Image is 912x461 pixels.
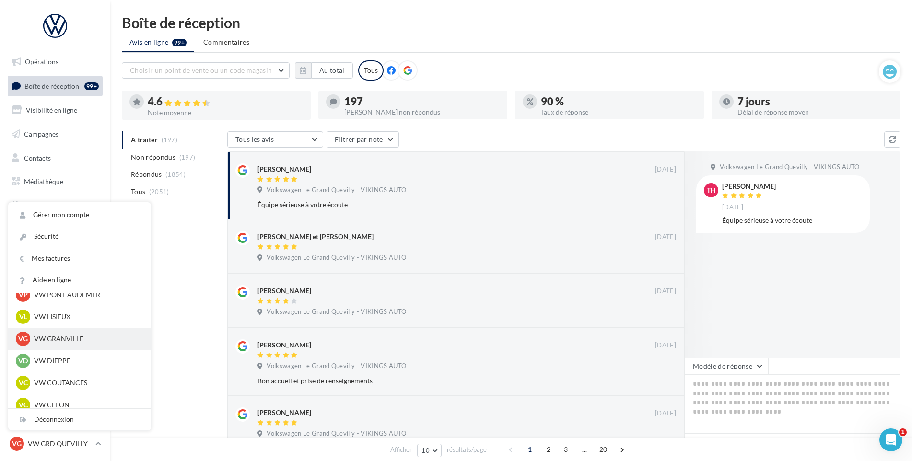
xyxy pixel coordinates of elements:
span: Volkswagen Le Grand Quevilly - VIKINGS AUTO [267,186,406,195]
span: [DATE] [655,233,676,242]
span: 10 [421,447,430,454]
div: Équipe sérieuse à votre écoute [257,200,614,209]
span: [DATE] [655,165,676,174]
span: Répondus [131,170,162,179]
a: Opérations [6,52,105,72]
span: Choisir un point de vente ou un code magasin [130,66,272,74]
a: Campagnes [6,124,105,144]
span: VD [18,356,28,366]
a: Médiathèque [6,172,105,192]
div: [PERSON_NAME] [257,286,311,296]
div: [PERSON_NAME] [257,164,311,174]
span: 20 [596,442,611,457]
div: 197 [344,96,500,107]
button: Modèle de réponse [685,358,768,374]
span: 1 [899,428,907,436]
a: Campagnes DataOnDemand [6,251,105,279]
a: Boîte de réception99+ [6,76,105,96]
button: Au total [295,62,353,79]
div: Bon accueil et prise de renseignements [257,376,614,386]
a: Gérer mon compte [8,204,151,226]
span: [DATE] [722,203,743,212]
iframe: Intercom live chat [879,428,902,451]
span: Tous [131,187,145,196]
a: Aide en ligne [8,269,151,291]
div: [PERSON_NAME] [257,408,311,417]
p: VW LISIEUX [34,312,140,322]
span: Volkswagen Le Grand Quevilly - VIKINGS AUTO [267,308,406,316]
div: Tous [358,60,384,81]
a: Calendrier [6,196,105,216]
span: 2 [541,442,556,457]
p: VW PONT AUDEMER [34,290,140,300]
span: VC [19,378,28,388]
a: VG VW GRD QUEVILLY [8,435,103,453]
span: [DATE] [655,287,676,296]
span: Afficher [390,445,412,454]
p: VW CLEON [34,400,140,410]
div: 7 jours [737,96,893,107]
span: Boîte de réception [24,81,79,90]
div: Boîte de réception [122,15,900,30]
span: résultats/page [447,445,487,454]
button: Au total [311,62,353,79]
span: Volkswagen Le Grand Quevilly - VIKINGS AUTO [267,362,406,370]
div: Délai de réponse moyen [737,109,893,115]
a: Sécurité [8,226,151,247]
div: Note moyenne [148,109,303,116]
span: VP [19,290,28,300]
span: Campagnes [24,130,58,138]
span: Tous les avis [235,135,274,143]
span: Médiathèque [24,177,63,185]
span: Volkswagen Le Grand Quevilly - VIKINGS AUTO [720,163,859,172]
span: VG [12,439,22,449]
button: Filtrer par note [327,131,399,148]
span: [DATE] [655,409,676,418]
a: Mes factures [8,248,151,269]
div: Équipe sérieuse à votre écoute [722,216,862,225]
span: Volkswagen Le Grand Quevilly - VIKINGS AUTO [267,254,406,262]
a: Visibilité en ligne [6,100,105,120]
p: VW DIEPPE [34,356,140,366]
span: VG [18,334,28,344]
div: 99+ [84,82,99,90]
div: [PERSON_NAME] [257,340,311,350]
span: 1 [522,442,538,457]
span: 3 [558,442,573,457]
button: Tous les avis [227,131,323,148]
div: 4.6 [148,96,303,107]
span: TH [707,185,716,195]
a: Contacts [6,148,105,168]
a: PLV et print personnalisable [6,219,105,248]
span: Volkswagen Le Grand Quevilly - VIKINGS AUTO [267,429,406,438]
span: (2051) [149,188,169,196]
p: VW GRANVILLE [34,334,140,344]
button: 10 [417,444,442,457]
span: Non répondus [131,152,175,162]
span: (197) [179,153,196,161]
div: 90 % [541,96,696,107]
div: [PERSON_NAME] non répondus [344,109,500,115]
span: (1854) [165,171,186,178]
p: VW COUTANCES [34,378,140,388]
span: Calendrier [24,201,56,209]
button: Choisir un point de vente ou un code magasin [122,62,290,79]
div: Déconnexion [8,409,151,430]
div: [PERSON_NAME] et [PERSON_NAME] [257,232,374,242]
span: Commentaires [203,37,249,47]
span: VC [19,400,28,410]
p: VW GRD QUEVILLY [28,439,92,449]
span: Visibilité en ligne [26,106,77,114]
span: [DATE] [655,341,676,350]
span: ... [577,442,592,457]
div: [PERSON_NAME] [722,183,776,190]
span: Contacts [24,153,51,161]
span: VL [19,312,27,322]
div: Taux de réponse [541,109,696,115]
span: Opérations [25,58,58,66]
